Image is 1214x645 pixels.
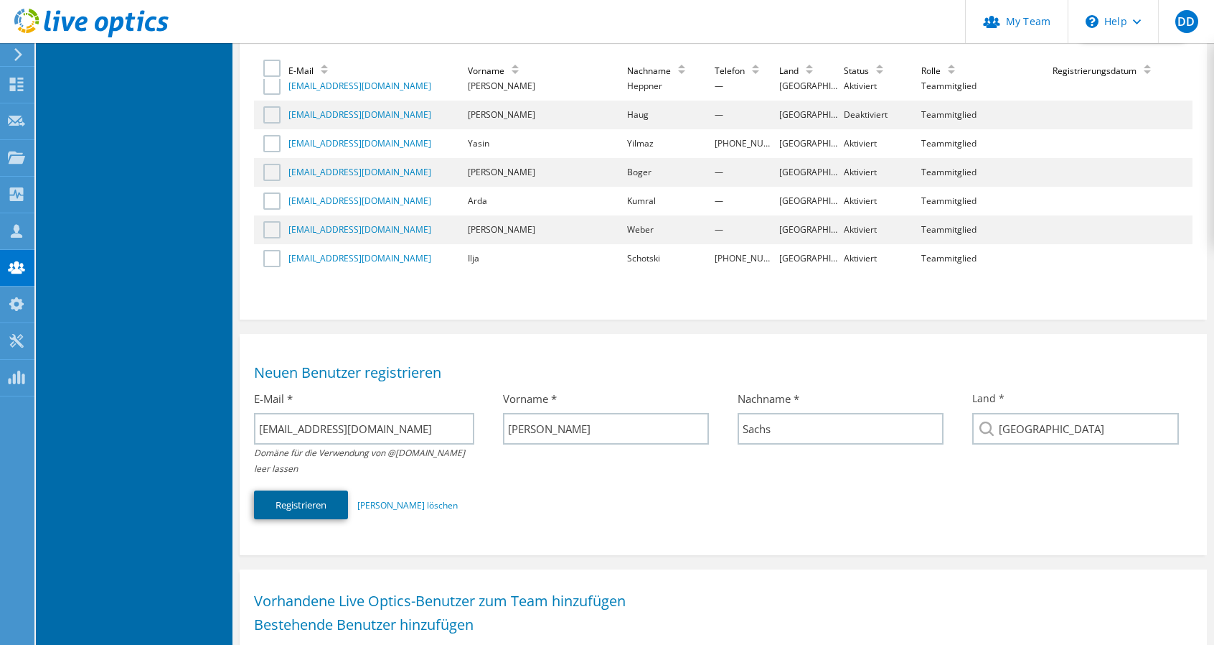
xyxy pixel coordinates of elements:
[254,447,465,475] i: Domäne für die Verwendung von @[DOMAIN_NAME] leer lassen
[842,129,919,158] td: Aktiviert
[625,101,712,129] td: Haug
[466,187,625,215] td: Arda
[777,187,842,215] td: [GEOGRAPHIC_DATA]
[777,101,842,129] td: [GEOGRAPHIC_DATA]
[1053,65,1158,77] div: Registrierungsdatum
[777,72,842,101] td: [GEOGRAPHIC_DATA]
[625,215,712,244] td: Weber
[738,391,799,406] label: Nachname *
[288,137,431,149] a: [EMAIL_ADDRESS][DOMAIN_NAME]
[254,413,474,445] input: Beispiel@kramerundcrew.de
[842,187,919,215] td: Aktiviert
[921,65,962,77] div: Rolle
[254,366,1185,380] h1: Neuen Benutzer registrieren
[919,101,1050,129] td: Teammitglied
[466,158,625,187] td: [PERSON_NAME]
[779,65,820,77] div: Land
[777,158,842,187] td: [GEOGRAPHIC_DATA]
[466,244,625,273] td: Ilja
[712,129,777,158] td: [PHONE_NUMBER]
[842,244,919,273] td: Aktiviert
[468,65,526,77] div: Vorname
[466,129,625,158] td: Yasin
[288,223,431,236] a: [EMAIL_ADDRESS][DOMAIN_NAME]
[777,129,842,158] td: [GEOGRAPHIC_DATA]
[288,65,335,77] div: E-Mail
[844,65,890,77] div: Status
[1175,10,1198,33] span: DD
[625,244,712,273] td: Schotski
[842,158,919,187] td: Aktiviert
[972,391,1004,406] label: Land *
[627,65,692,77] div: Nachname
[625,187,712,215] td: Kumral
[919,187,1050,215] td: Teammitglied
[466,101,625,129] td: [PERSON_NAME]
[625,72,712,101] td: Heppner
[288,108,431,121] a: [EMAIL_ADDRESS][DOMAIN_NAME]
[919,129,1050,158] td: Teammitglied
[254,491,348,519] button: Registrieren
[777,215,842,244] td: [GEOGRAPHIC_DATA]
[288,195,431,207] a: [EMAIL_ADDRESS][DOMAIN_NAME]
[919,72,1050,101] td: Teammitglied
[288,166,431,178] a: [EMAIL_ADDRESS][DOMAIN_NAME]
[254,391,293,406] label: E-Mail *
[503,391,557,406] label: Vorname *
[712,72,777,101] td: —
[919,215,1050,244] td: Teammitglied
[263,60,284,77] label: Select one or more accounts below
[466,72,625,101] td: [PERSON_NAME]
[919,244,1050,273] td: Teammitglied
[625,158,712,187] td: Boger
[712,187,777,215] td: —
[842,72,919,101] td: Aktiviert
[357,499,458,511] a: [PERSON_NAME] löschen
[1086,15,1098,28] svg: \n
[715,65,766,77] div: Telefon
[288,252,431,264] a: [EMAIL_ADDRESS][DOMAIN_NAME]
[842,215,919,244] td: Aktiviert
[919,158,1050,187] td: Teammitglied
[466,215,625,244] td: [PERSON_NAME]
[625,129,712,158] td: Yilmaz
[254,618,1185,632] h1: Bestehende Benutzer hinzufügen
[712,215,777,244] td: —
[777,244,842,273] td: [GEOGRAPHIC_DATA]
[842,101,919,129] td: Deaktiviert
[254,594,1185,608] h1: Vorhandene Live Optics-Benutzer zum Team hinzufügen
[288,80,431,92] a: [EMAIL_ADDRESS][DOMAIN_NAME]
[712,158,777,187] td: —
[712,244,777,273] td: [PHONE_NUMBER]
[712,101,777,129] td: —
